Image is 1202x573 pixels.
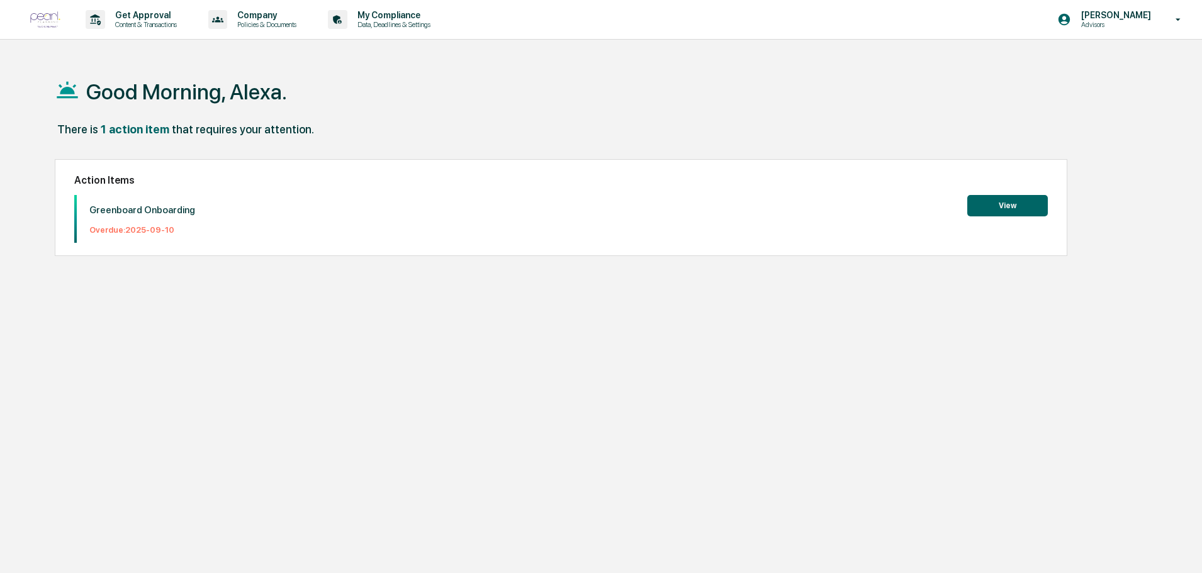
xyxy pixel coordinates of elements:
p: [PERSON_NAME] [1071,10,1157,20]
p: Policies & Documents [227,20,303,29]
h2: Action Items [74,174,1048,186]
a: View [967,199,1048,211]
p: Overdue: 2025-09-10 [89,225,195,235]
div: 1 action item [101,123,169,136]
div: There is [57,123,98,136]
h1: Good Morning, Alexa. [86,79,287,104]
p: Greenboard Onboarding [89,204,195,216]
div: that requires your attention. [172,123,314,136]
img: logo [30,11,60,28]
p: Company [227,10,303,20]
p: Advisors [1071,20,1157,29]
p: My Compliance [347,10,437,20]
p: Content & Transactions [105,20,183,29]
p: Get Approval [105,10,183,20]
p: Data, Deadlines & Settings [347,20,437,29]
button: View [967,195,1048,216]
